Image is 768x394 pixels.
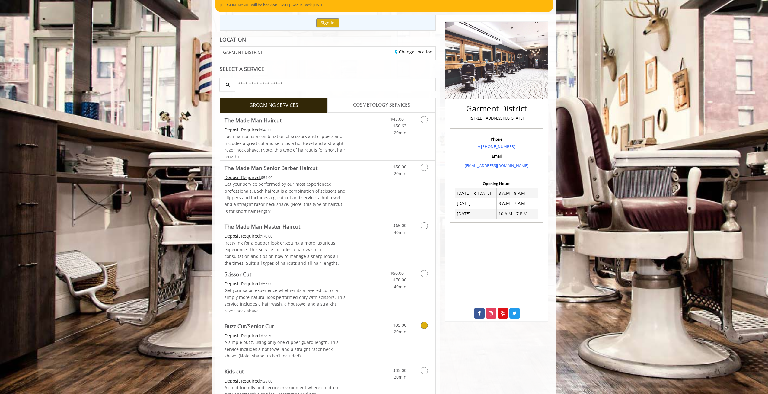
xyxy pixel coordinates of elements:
[220,2,549,8] p: [PERSON_NAME] will be back on [DATE]. Sod is Back [DATE].
[225,233,261,239] span: This service needs some Advance to be paid before we block your appointment
[316,18,339,27] button: Sign In
[478,144,515,149] a: + [PHONE_NUMBER]
[225,164,317,172] b: The Made Man Senior Barber Haircut
[394,171,406,176] span: 20min
[393,322,406,328] span: $35.00
[465,163,528,168] a: [EMAIL_ADDRESS][DOMAIN_NAME]
[393,223,406,228] span: $65.00
[390,116,406,129] span: $45.00 - $50.63
[394,329,406,335] span: 20min
[223,50,263,54] span: GARMENT DISTRICT
[455,198,497,209] td: [DATE]
[225,127,261,133] span: This service needs some Advance to be paid before we block your appointment
[219,78,235,91] button: Service Search
[225,270,251,278] b: Scissor Cut
[452,154,541,158] h3: Email
[455,188,497,198] td: [DATE] To [DATE]
[225,127,346,133] div: $48.00
[225,181,346,215] p: Get your service performed by our most experienced professionals. Each haircut is a combination o...
[225,174,346,181] div: $54.00
[393,164,406,170] span: $50.00
[225,240,339,266] span: Restyling for a dapper look or getting a more luxurious experience. This service includes a hair ...
[353,101,410,109] span: COSMETOLOGY SERVICES
[225,367,244,376] b: Kids cut
[225,280,346,287] div: $55.00
[452,137,541,141] h3: Phone
[225,116,282,124] b: The Made Man Haircut
[225,133,345,159] span: Each haircut is a combination of scissors and clippers and includes a great cut and service, a ho...
[225,281,261,287] span: This service needs some Advance to be paid before we block your appointment
[390,270,406,283] span: $50.00 - $70.00
[225,332,346,339] div: $38.50
[220,66,436,72] div: SELECT A SERVICE
[394,284,406,290] span: 40min
[497,198,538,209] td: 8 A.M - 7 P.M
[225,378,346,384] div: $38.00
[225,233,346,239] div: $70.00
[497,209,538,219] td: 10 A.M - 7 P.M
[394,374,406,380] span: 20min
[455,209,497,219] td: [DATE]
[225,287,346,314] p: Get your salon experience whether its a layered cut or a simply more natural look performed only ...
[225,333,261,338] span: This service needs some Advance to be paid before we block your appointment
[452,115,541,121] p: [STREET_ADDRESS][US_STATE]
[220,36,246,43] b: LOCATION
[452,104,541,113] h2: Garment District
[394,130,406,136] span: 20min
[225,339,346,359] p: A simple buzz, using only one clipper guard length. This service includes a hot towel and a strai...
[225,222,300,231] b: The Made Man Master Haircut
[450,181,543,186] h3: Opening Hours
[225,175,261,180] span: This service needs some Advance to be paid before we block your appointment
[395,49,432,55] a: Change Location
[249,101,298,109] span: GROOMING SERVICES
[393,367,406,373] span: $35.00
[225,378,261,384] span: This service needs some Advance to be paid before we block your appointment
[394,229,406,235] span: 40min
[497,188,538,198] td: 8 A.M - 8 P.M
[225,322,274,330] b: Buzz Cut/Senior Cut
